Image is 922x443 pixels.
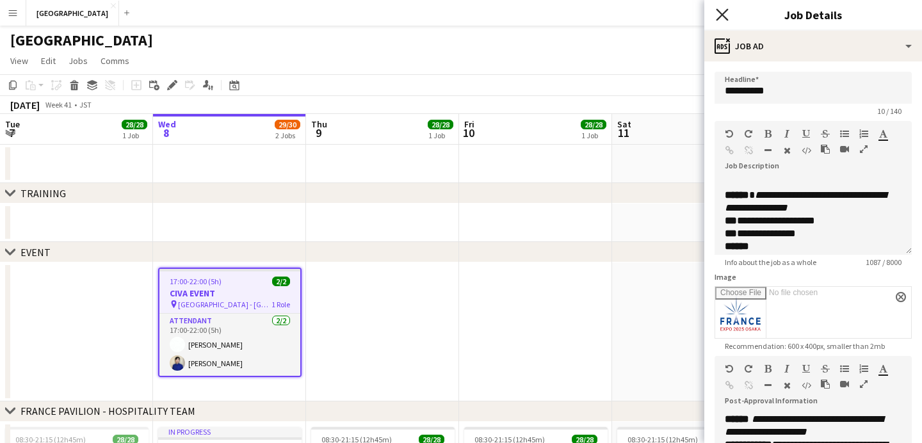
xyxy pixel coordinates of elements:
[428,120,453,129] span: 28/28
[122,120,147,129] span: 28/28
[715,341,895,351] span: Recommendation: 600 x 400px, smaller than 2mb
[715,257,827,267] span: Info about the job as a whole
[840,144,849,154] button: Insert video
[782,145,791,156] button: Clear Formatting
[802,145,811,156] button: HTML Code
[840,379,849,389] button: Insert video
[3,125,20,140] span: 7
[69,55,88,67] span: Jobs
[802,364,811,374] button: Underline
[36,52,61,69] a: Edit
[859,379,868,389] button: Fullscreen
[159,314,300,376] app-card-role: ATTENDANT2/217:00-22:00 (5h)[PERSON_NAME][PERSON_NAME]
[462,125,474,140] span: 10
[855,257,912,267] span: 1087 / 8000
[20,187,66,200] div: TRAINING
[275,131,300,140] div: 2 Jobs
[763,129,772,139] button: Bold
[763,380,772,391] button: Horizontal Line
[840,129,849,139] button: Unordered List
[42,100,74,109] span: Week 41
[581,131,606,140] div: 1 Job
[159,287,300,299] h3: CIVA EVENT
[744,364,753,374] button: Redo
[763,145,772,156] button: Horizontal Line
[5,118,20,130] span: Tue
[763,364,772,374] button: Bold
[101,55,129,67] span: Comms
[428,131,453,140] div: 1 Job
[122,131,147,140] div: 1 Job
[859,144,868,154] button: Fullscreen
[782,129,791,139] button: Italic
[10,31,153,50] h1: [GEOGRAPHIC_DATA]
[821,364,830,374] button: Strikethrough
[158,118,176,130] span: Wed
[10,55,28,67] span: View
[79,100,92,109] div: JST
[725,364,734,374] button: Undo
[617,118,631,130] span: Sat
[878,364,887,374] button: Text Color
[63,52,93,69] a: Jobs
[704,31,922,61] div: Job Ad
[878,129,887,139] button: Text Color
[840,364,849,374] button: Unordered List
[170,277,222,286] span: 17:00-22:00 (5h)
[615,125,631,140] span: 11
[821,379,830,389] button: Paste as plain text
[309,125,327,140] span: 9
[581,120,606,129] span: 28/28
[20,405,195,417] div: FRANCE PAVILION - HOSPITALITY TEAM
[156,125,176,140] span: 8
[275,120,300,129] span: 29/30
[464,118,474,130] span: Fri
[272,277,290,286] span: 2/2
[859,129,868,139] button: Ordered List
[26,1,119,26] button: [GEOGRAPHIC_DATA]
[311,118,327,130] span: Thu
[20,246,51,259] div: EVENT
[867,106,912,116] span: 10 / 140
[10,99,40,111] div: [DATE]
[5,52,33,69] a: View
[821,129,830,139] button: Strikethrough
[95,52,134,69] a: Comms
[802,380,811,391] button: HTML Code
[704,6,922,23] h3: Job Details
[41,55,56,67] span: Edit
[802,129,811,139] button: Underline
[158,268,302,377] app-job-card: 17:00-22:00 (5h)2/2CIVA EVENT [GEOGRAPHIC_DATA] - [GEOGRAPHIC_DATA] EXPO [DATE]1 RoleATTENDANT2/2...
[271,300,290,309] span: 1 Role
[725,129,734,139] button: Undo
[821,144,830,154] button: Paste as plain text
[178,300,271,309] span: [GEOGRAPHIC_DATA] - [GEOGRAPHIC_DATA] EXPO [DATE]
[744,129,753,139] button: Redo
[782,380,791,391] button: Clear Formatting
[782,364,791,374] button: Italic
[158,427,302,437] div: In progress
[859,364,868,374] button: Ordered List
